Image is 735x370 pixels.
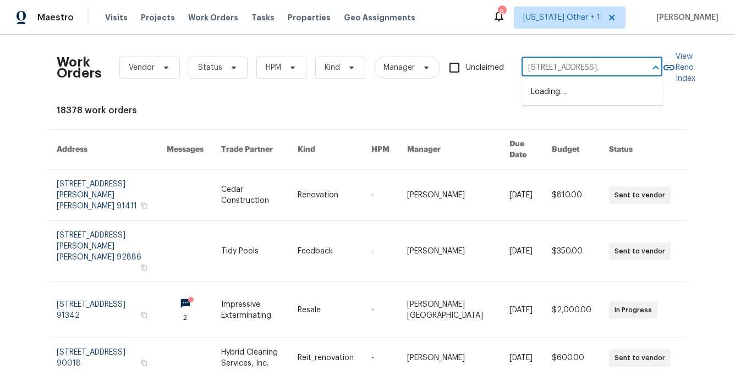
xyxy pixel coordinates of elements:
td: Feedback [289,221,363,282]
th: Budget [543,130,600,170]
span: Geo Assignments [344,12,415,23]
span: Manager [383,62,415,73]
div: Loading… [522,79,663,106]
th: Address [48,130,158,170]
button: Copy Address [139,263,149,273]
td: [PERSON_NAME][GEOGRAPHIC_DATA] [398,282,501,338]
th: Messages [158,130,212,170]
td: - [363,221,398,282]
td: - [363,170,398,221]
td: - [363,282,398,338]
td: Cedar Construction [212,170,289,221]
td: Resale [289,282,363,338]
td: Tidy Pools [212,221,289,282]
input: Enter in an address [522,59,632,76]
th: Kind [289,130,363,170]
span: [PERSON_NAME] [652,12,718,23]
button: Copy Address [139,310,149,320]
th: Due Date [501,130,543,170]
th: Trade Partner [212,130,289,170]
span: Properties [288,12,331,23]
span: Vendor [129,62,155,73]
button: Copy Address [139,358,149,368]
span: [US_STATE] Other + 1 [523,12,600,23]
td: [PERSON_NAME] [398,170,501,221]
td: Impressive Exterminating [212,282,289,338]
span: Unclaimed [466,62,504,74]
th: HPM [363,130,398,170]
th: Status [600,130,687,170]
span: Status [198,62,222,73]
th: Manager [398,130,501,170]
td: [PERSON_NAME] [398,221,501,282]
span: Projects [141,12,175,23]
button: Copy Address [139,201,149,211]
div: 18378 work orders [57,105,678,116]
div: 8 [498,7,506,18]
td: Renovation [289,170,363,221]
span: Work Orders [188,12,238,23]
span: Maestro [37,12,74,23]
button: Close [648,60,663,75]
span: Kind [325,62,340,73]
a: View Reno Index [662,51,695,84]
h2: Work Orders [57,57,102,79]
span: HPM [266,62,281,73]
span: Tasks [251,14,275,21]
span: Visits [105,12,128,23]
